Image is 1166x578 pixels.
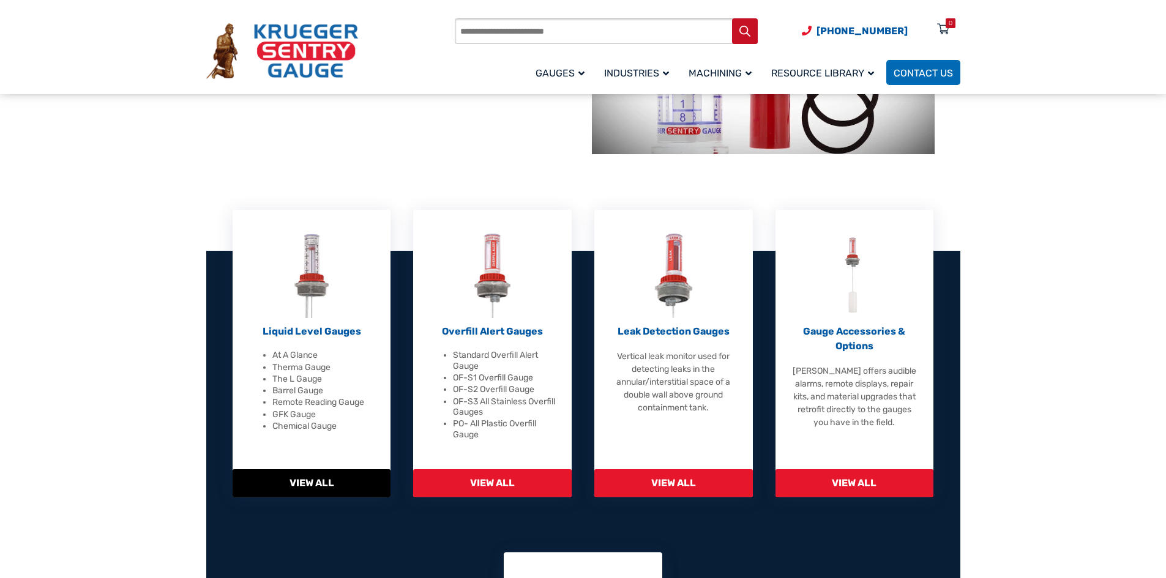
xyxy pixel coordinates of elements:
[453,350,556,371] li: Standard Overfill Alert Gauge
[272,362,376,373] li: Therma Gauge
[764,58,886,87] a: Resource Library
[233,210,391,497] a: Liquid Level Gauges Liquid Level Gauges At A Glance Therma Gauge The L Gauge Barrel Gauge Remote ...
[233,469,391,497] span: View All
[610,324,738,339] p: Leak Detection Gauges
[428,324,556,339] p: Overfill Alert Gauges
[206,23,358,80] img: Krueger Sentry Gauge
[536,67,585,79] span: Gauges
[610,350,738,414] p: Vertical leak monitor used for detecting leaks in the annular/interstitial space of a double wall...
[791,324,919,354] p: Gauge Accessories & Options
[272,374,376,385] li: The L Gauge
[604,67,669,79] span: Industries
[594,469,753,497] span: View All
[272,385,376,396] li: Barrel Gauge
[791,365,919,429] p: [PERSON_NAME] offers audible alarms, remote displays, repair kits, and material upgrades that ret...
[689,67,752,79] span: Machining
[835,234,874,318] img: Gauge Accessories & Options
[654,234,693,318] img: Leak Detection Gauges
[413,210,572,497] a: Overfill Alert Gauges Overfill Alert Gauges Standard Overfill Alert Gauge OF-S1 Overfill Gauge OF...
[597,58,681,87] a: Industries
[681,58,764,87] a: Machining
[775,469,934,497] span: View All
[292,234,331,318] img: Liquid Level Gauges
[594,210,753,497] a: Leak Detection Gauges Leak Detection Gauges Vertical leak monitor used for detecting leaks in the...
[802,23,908,39] a: Phone Number (920) 434-8860
[272,350,376,361] li: At A Glance
[453,372,556,383] li: OF-S1 Overfill Gauge
[248,324,376,339] p: Liquid Level Gauges
[894,67,953,79] span: Contact Us
[453,396,556,418] li: OF-S3 All Stainless Overfill Gauges
[272,421,376,432] li: Chemical Gauge
[413,469,572,497] span: View All
[453,384,556,395] li: OF-S2 Overfill Gauge
[886,60,960,85] a: Contact Us
[775,210,934,497] a: Gauge Accessories & Options Gauge Accessories & Options [PERSON_NAME] offers audible alarms, remo...
[453,418,556,440] li: PO- All Plastic Overfill Gauge
[771,67,874,79] span: Resource Library
[817,25,908,37] span: [PHONE_NUMBER]
[272,397,376,408] li: Remote Reading Gauge
[528,58,597,87] a: Gauges
[949,18,952,28] div: 0
[473,234,512,318] img: Overfill Alert Gauges
[272,409,376,420] li: GFK Gauge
